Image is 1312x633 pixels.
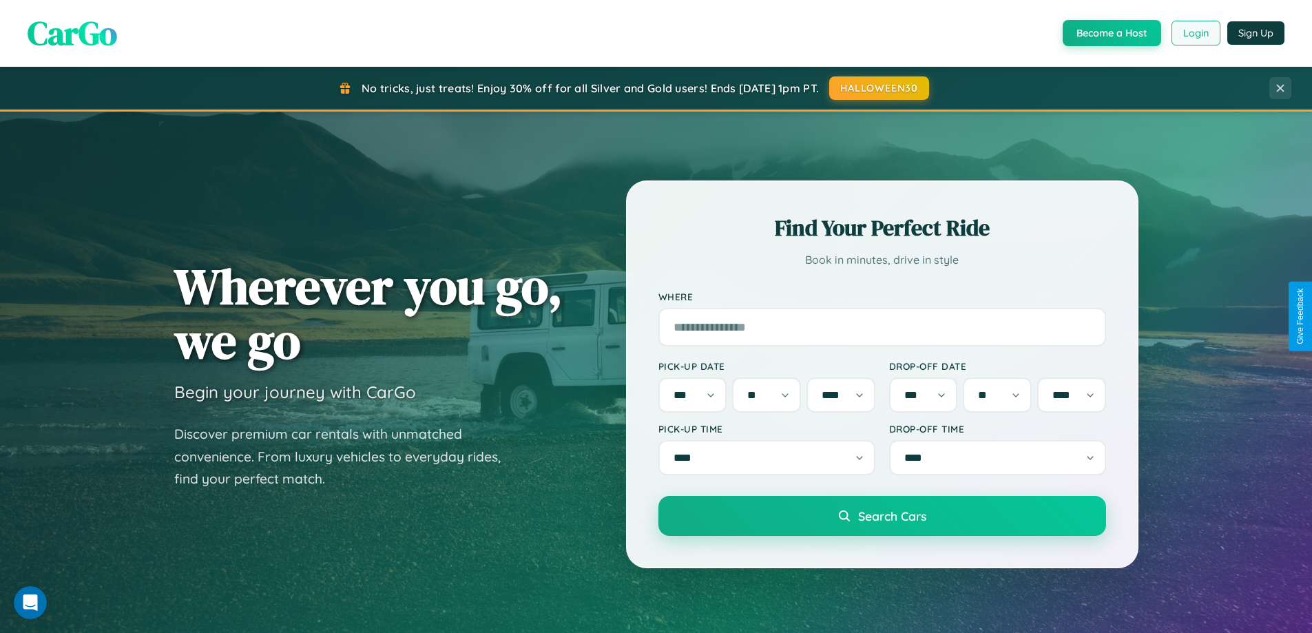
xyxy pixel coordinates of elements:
[658,496,1106,536] button: Search Cars
[1063,20,1161,46] button: Become a Host
[1172,21,1220,45] button: Login
[174,259,563,368] h1: Wherever you go, we go
[28,10,117,56] span: CarGo
[658,291,1106,302] label: Where
[14,586,47,619] iframe: Intercom live chat
[658,250,1106,270] p: Book in minutes, drive in style
[889,360,1106,372] label: Drop-off Date
[889,423,1106,435] label: Drop-off Time
[829,76,929,100] button: HALLOWEEN30
[362,81,819,95] span: No tricks, just treats! Enjoy 30% off for all Silver and Gold users! Ends [DATE] 1pm PT.
[174,423,519,490] p: Discover premium car rentals with unmatched convenience. From luxury vehicles to everyday rides, ...
[1295,289,1305,344] div: Give Feedback
[658,423,875,435] label: Pick-up Time
[658,213,1106,243] h2: Find Your Perfect Ride
[858,508,926,523] span: Search Cars
[658,360,875,372] label: Pick-up Date
[174,382,416,402] h3: Begin your journey with CarGo
[1227,21,1284,45] button: Sign Up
